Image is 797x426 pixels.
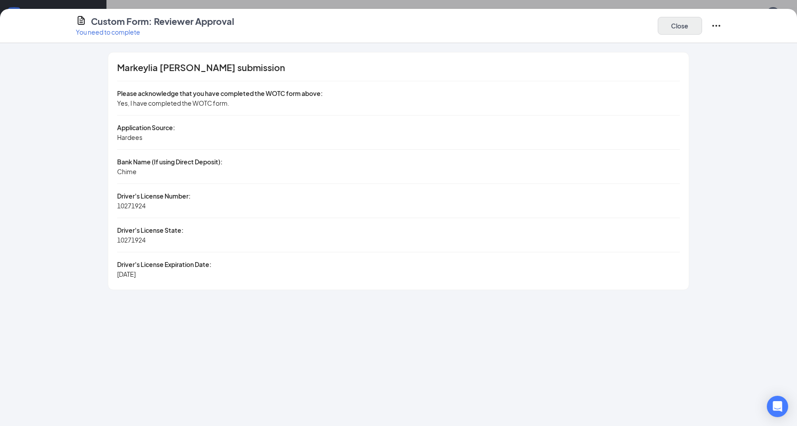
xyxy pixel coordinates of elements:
[117,158,223,166] span: Bank Name (If using Direct Deposit):
[117,99,229,107] span: Yes, I have completed the WOTC form.
[117,260,212,268] span: Driver's License Expiration Date:
[117,167,137,175] span: Chime
[117,89,323,97] span: Please acknowledge that you have completed the WOTC form above:
[117,226,184,234] span: Driver's License State:
[767,396,788,417] div: Open Intercom Messenger
[76,15,86,26] svg: CustomFormIcon
[658,17,702,35] button: Close
[117,123,175,131] span: Application Source:
[117,270,136,278] span: [DATE]
[76,28,234,36] p: You need to complete
[117,192,191,200] span: Driver's License Number:
[117,202,145,210] span: 10271924
[117,133,142,141] span: Hardees
[711,20,722,31] svg: Ellipses
[117,236,145,244] span: 10271924
[117,63,285,72] span: Markeylia [PERSON_NAME] submission
[91,15,234,28] h4: Custom Form: Reviewer Approval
